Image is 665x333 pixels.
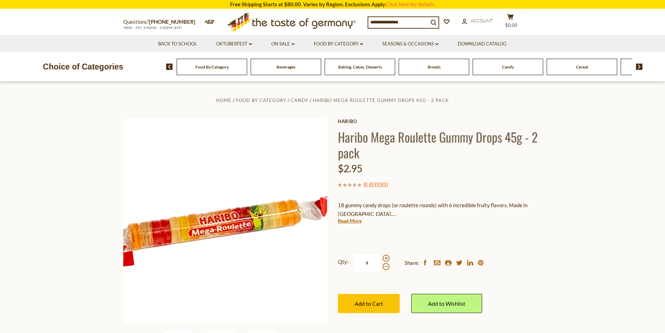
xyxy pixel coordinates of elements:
span: Share: [405,259,419,267]
span: ( ) [364,181,388,188]
a: Food By Category [195,64,229,70]
span: Account [471,18,493,23]
img: Haribo Mega Roulette Gummy Drops 45g - 2 pack [123,118,327,323]
input: Qty: [353,253,382,273]
a: 0 Reviews [365,181,386,188]
a: Haribo [338,118,542,124]
span: Add to Cart [355,300,383,307]
img: previous arrow [166,64,173,70]
a: Beverages [276,64,295,70]
p: 18 gummy candy drops (or roulette rounds) with 6 incredible fruity flavors. Made in [GEOGRAPHIC_D... [338,201,542,218]
span: MON - FRI, 9:00AM - 5:00PM (EST) [123,26,183,30]
a: Click here for details. [386,1,435,7]
a: Home [216,97,231,103]
button: Add to Cart [338,294,400,313]
a: Food By Category [314,40,363,48]
a: Oktoberfest [216,40,252,48]
a: Breads [428,64,441,70]
h1: Haribo Mega Roulette Gummy Drops 45g - 2 pack [338,129,542,160]
a: Back to School [158,40,197,48]
a: Add to Wishlist [411,294,482,313]
strong: Qty: [338,258,348,266]
a: Seasons & Occasions [382,40,438,48]
a: Download Catalog [458,40,507,48]
span: $0.00 [505,22,517,28]
p: Questions? [123,17,201,27]
a: On Sale [271,40,295,48]
button: $0.00 [500,14,521,31]
a: Account [462,17,493,25]
span: $2.95 [338,162,362,174]
a: Candy [291,97,308,103]
a: [PHONE_NUMBER] [149,19,195,25]
a: Read More [338,217,362,224]
a: Candy [502,64,514,70]
a: Cereal [576,64,588,70]
a: Haribo Mega Roulette Gummy Drops 45g - 2 pack [313,97,449,103]
a: Baking, Cakes, Desserts [338,64,382,70]
a: Food By Category [236,97,286,103]
img: next arrow [636,64,643,70]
